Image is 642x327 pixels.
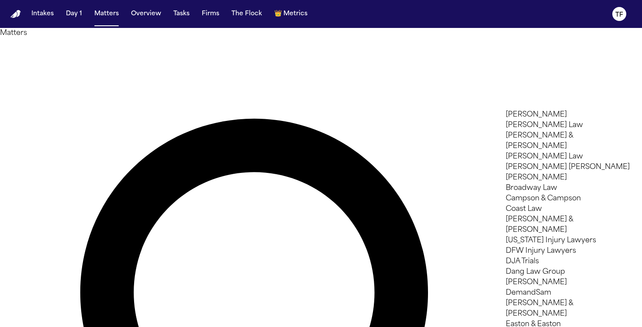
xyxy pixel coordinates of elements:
li: [US_STATE] Injury Lawyers [506,235,630,246]
li: Dang Law Group [506,267,630,277]
li: Campson & Campson [506,193,630,204]
li: DemandSam [506,288,630,298]
li: DFW Injury Lawyers [506,246,630,256]
button: Day 1 [62,6,86,22]
button: Tasks [170,6,193,22]
li: [PERSON_NAME] & [PERSON_NAME] [506,214,630,235]
li: [PERSON_NAME] & [PERSON_NAME] [506,131,630,151]
li: [PERSON_NAME] [PERSON_NAME] [506,162,630,172]
li: [PERSON_NAME] Law [506,151,630,162]
button: Overview [128,6,165,22]
li: Coast Law [506,204,630,214]
img: Finch Logo [10,10,21,18]
li: [PERSON_NAME] [506,277,630,288]
li: [PERSON_NAME] Law [506,120,630,131]
button: The Flock [228,6,266,22]
li: [PERSON_NAME] & [PERSON_NAME] [506,298,630,319]
li: DJA Trials [506,256,630,267]
button: Firms [198,6,223,22]
li: [PERSON_NAME] [506,172,630,183]
li: Broadway Law [506,183,630,193]
a: Home [10,10,21,18]
li: [PERSON_NAME] [506,110,630,120]
button: Matters [91,6,122,22]
button: Intakes [28,6,57,22]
